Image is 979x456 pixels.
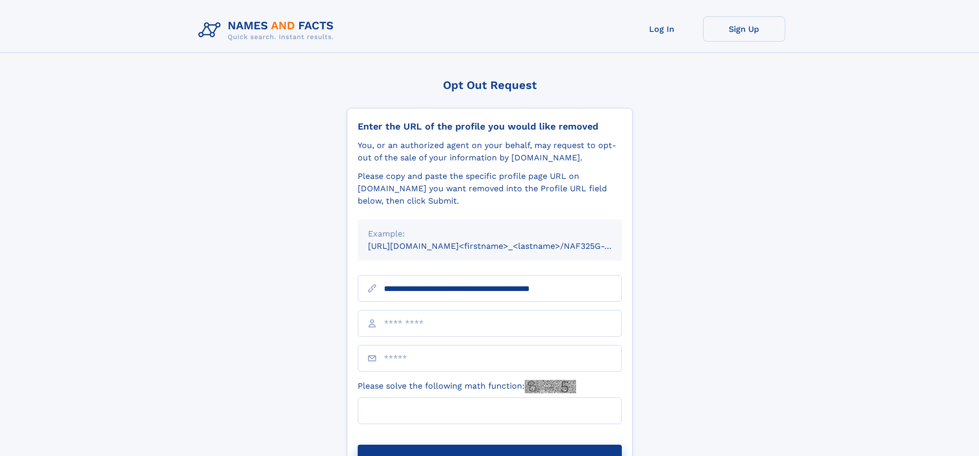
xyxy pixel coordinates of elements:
small: [URL][DOMAIN_NAME]<firstname>_<lastname>/NAF325G-xxxxxxxx [368,241,641,251]
div: Please copy and paste the specific profile page URL on [DOMAIN_NAME] you want removed into the Pr... [358,170,622,207]
a: Sign Up [703,16,785,42]
div: Enter the URL of the profile you would like removed [358,121,622,132]
label: Please solve the following math function: [358,380,576,393]
div: Example: [368,228,612,240]
img: Logo Names and Facts [194,16,342,44]
a: Log In [621,16,703,42]
div: Opt Out Request [347,79,633,92]
div: You, or an authorized agent on your behalf, may request to opt-out of the sale of your informatio... [358,139,622,164]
